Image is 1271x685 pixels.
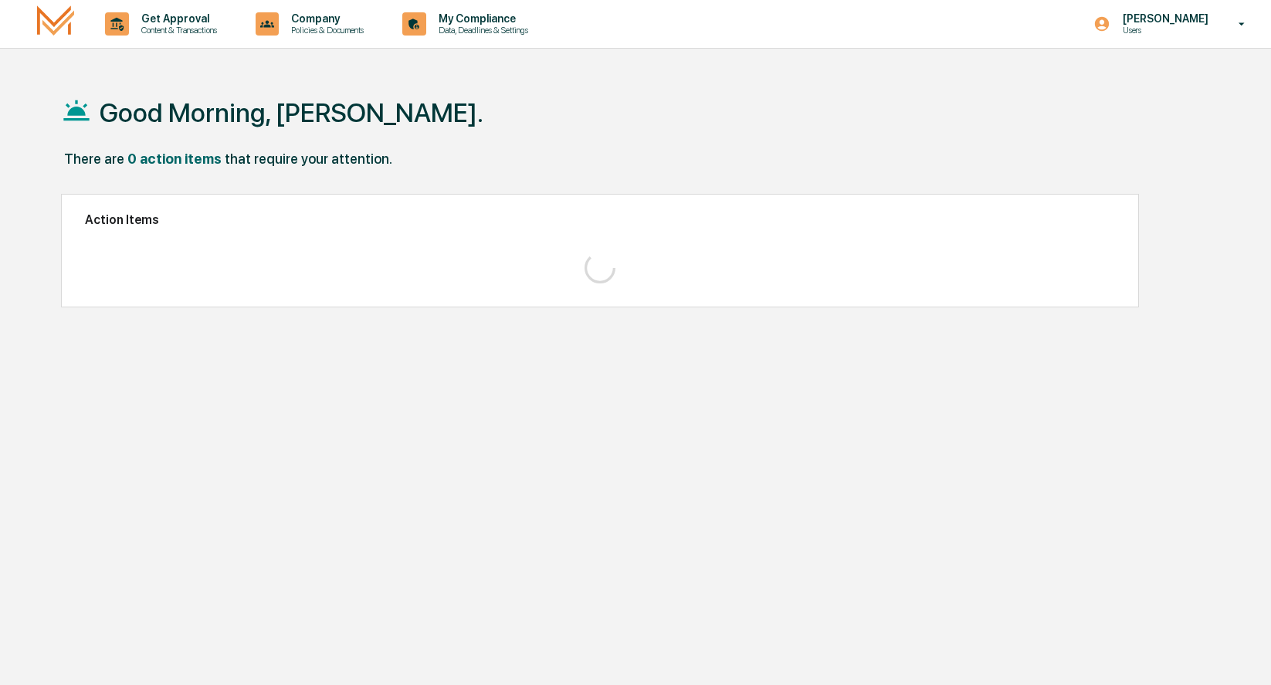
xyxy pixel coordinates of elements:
p: Get Approval [129,12,225,25]
p: Company [279,12,371,25]
p: Data, Deadlines & Settings [426,25,536,36]
div: There are [64,151,124,167]
p: My Compliance [426,12,536,25]
div: 0 action items [127,151,222,167]
div: that require your attention. [225,151,392,167]
p: [PERSON_NAME] [1110,12,1216,25]
h1: Good Morning, [PERSON_NAME]. [100,97,483,128]
p: Policies & Documents [279,25,371,36]
img: logo [37,5,74,42]
p: Users [1110,25,1216,36]
h2: Action Items [85,212,1114,227]
p: Content & Transactions [129,25,225,36]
